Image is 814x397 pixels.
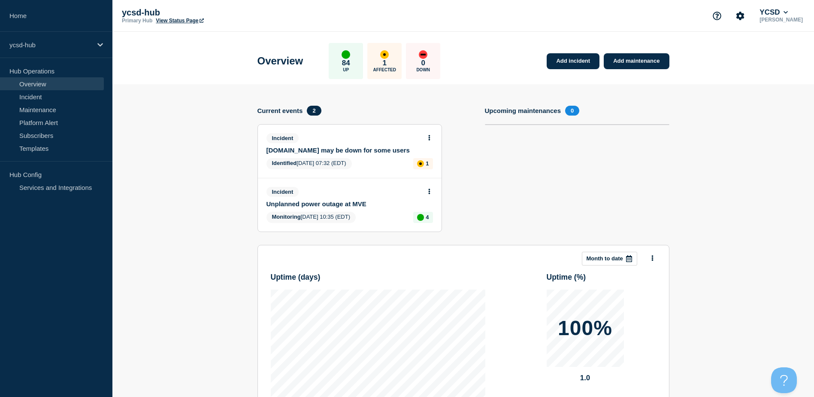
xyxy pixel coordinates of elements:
p: Primary Hub [122,18,152,24]
span: [DATE] 10:35 (EDT) [266,212,356,223]
button: Account settings [731,7,749,25]
a: Add maintenance [604,53,669,69]
p: 1 [426,160,429,167]
p: 100% [558,318,612,339]
h4: Current events [257,107,303,114]
div: up [417,214,424,221]
p: 84 [342,59,350,67]
span: Monitoring [272,214,301,220]
div: affected [380,50,389,59]
p: [PERSON_NAME] [758,17,805,23]
div: affected [417,160,424,167]
span: [DATE] 07:32 (EDT) [266,158,352,169]
h3: Uptime ( days ) [271,273,321,282]
p: 1 [383,59,387,67]
button: Month to date [582,252,637,266]
a: View Status Page [156,18,203,24]
iframe: Help Scout Beacon - Open [771,367,797,393]
p: Down [416,67,430,72]
h4: Upcoming maintenances [485,107,561,114]
p: ycsd-hub [9,41,92,49]
span: 0 [565,106,579,116]
p: Month to date [587,255,623,262]
a: [DOMAIN_NAME] may be down for some users [266,147,421,154]
p: Affected [373,67,396,72]
p: 0 [421,59,425,67]
span: Incident [266,133,299,143]
span: Identified [272,160,297,166]
p: Up [343,67,349,72]
p: ycsd-hub [122,8,294,18]
span: 2 [307,106,321,116]
button: YCSD [758,8,790,17]
h1: Overview [257,55,303,67]
h3: Uptime ( % ) [547,273,586,282]
div: down [419,50,427,59]
a: Add incident [547,53,599,69]
div: up [342,50,350,59]
p: 1.0 [547,374,624,382]
span: Incident [266,187,299,197]
p: 4 [426,214,429,220]
button: Support [708,7,726,25]
a: Unplanned power outage at MVE [266,200,421,208]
